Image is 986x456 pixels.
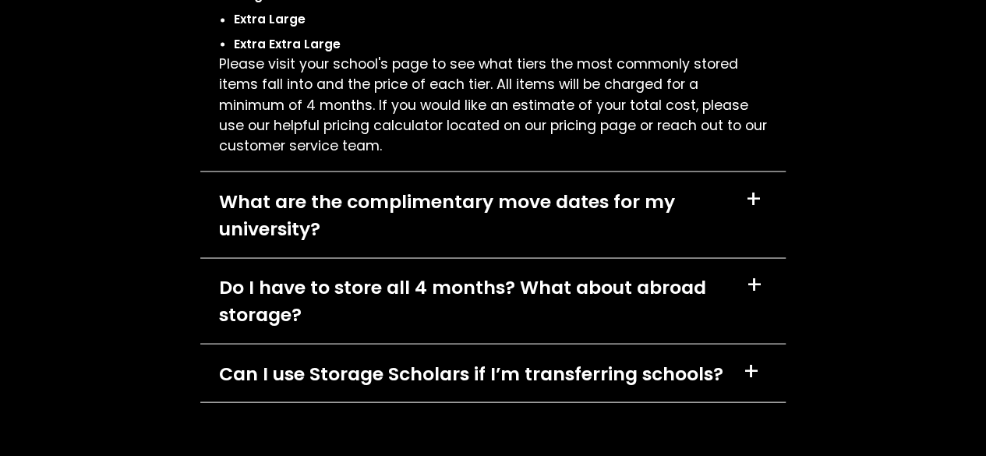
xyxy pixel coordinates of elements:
[746,273,763,297] div: +
[219,273,727,327] div: Do I have to store all 4 months? What about abroad storage?
[219,187,727,242] div: What are the complimentary move dates for my university?
[219,359,723,387] div: Can I use Storage Scholars if I’m transferring schools?
[234,10,767,28] li: Extra Large
[219,53,768,156] p: Please visit your school's page to see what tiers the most commonly stored items fall into and th...
[234,34,767,52] li: Extra Extra Large
[743,359,760,384] div: +
[745,187,762,211] div: +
